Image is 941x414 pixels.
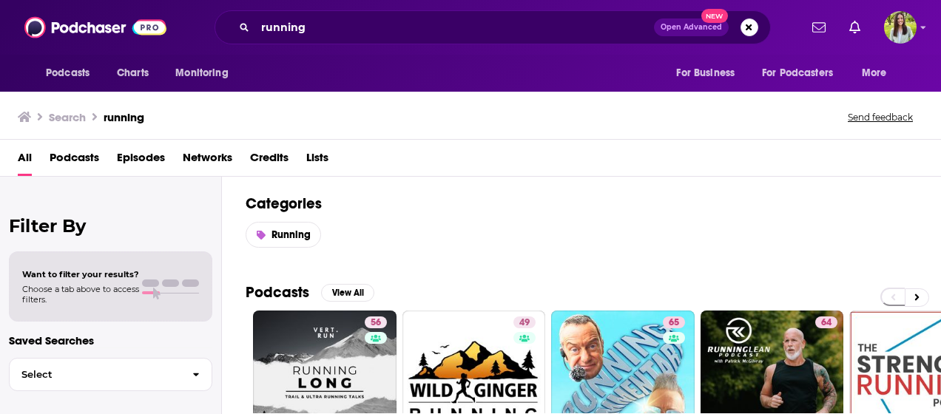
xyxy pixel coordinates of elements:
span: Charts [117,63,149,84]
span: 56 [371,316,381,330]
button: open menu [36,59,109,87]
input: Search podcasts, credits, & more... [255,16,654,39]
a: Credits [250,146,289,176]
h2: Categories [246,194,917,213]
span: Running [271,228,311,241]
button: open menu [165,59,247,87]
a: Charts [107,59,158,87]
button: Open AdvancedNew [654,18,729,36]
h2: Podcasts [246,283,309,302]
a: 49 [513,316,536,328]
button: Show profile menu [884,11,917,44]
a: Episodes [117,146,165,176]
a: Running [246,222,321,248]
a: PodcastsView All [246,283,374,302]
span: New [701,9,728,23]
span: Choose a tab above to access filters. [22,284,139,305]
span: Logged in as meaghanyoungblood [884,11,917,44]
div: Search podcasts, credits, & more... [215,10,771,44]
span: Podcasts [46,63,90,84]
span: For Podcasters [762,63,833,84]
button: View All [321,284,374,302]
a: 64 [815,316,837,328]
p: Saved Searches [9,333,212,347]
img: User Profile [884,11,917,44]
button: open menu [851,59,905,87]
button: Send feedback [843,111,917,123]
a: Networks [183,146,232,176]
h3: Search [49,110,86,124]
span: Select [10,370,181,379]
button: open menu [752,59,854,87]
span: Monitoring [175,63,228,84]
a: Show notifications dropdown [806,15,832,40]
a: All [18,146,32,176]
a: Lists [306,146,328,176]
span: 49 [519,316,530,330]
a: 56 [365,316,387,328]
button: open menu [666,59,753,87]
span: For Business [676,63,735,84]
span: Want to filter your results? [22,269,139,279]
span: Open Advanced [661,24,722,31]
button: Select [9,358,212,391]
img: Podchaser - Follow, Share and Rate Podcasts [24,13,166,41]
a: Podcasts [50,146,99,176]
h2: Filter By [9,215,212,237]
a: 65 [663,316,685,328]
span: 65 [669,316,679,330]
span: 64 [821,316,832,330]
a: Show notifications dropdown [843,15,866,40]
span: More [862,63,887,84]
h3: running [104,110,144,124]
